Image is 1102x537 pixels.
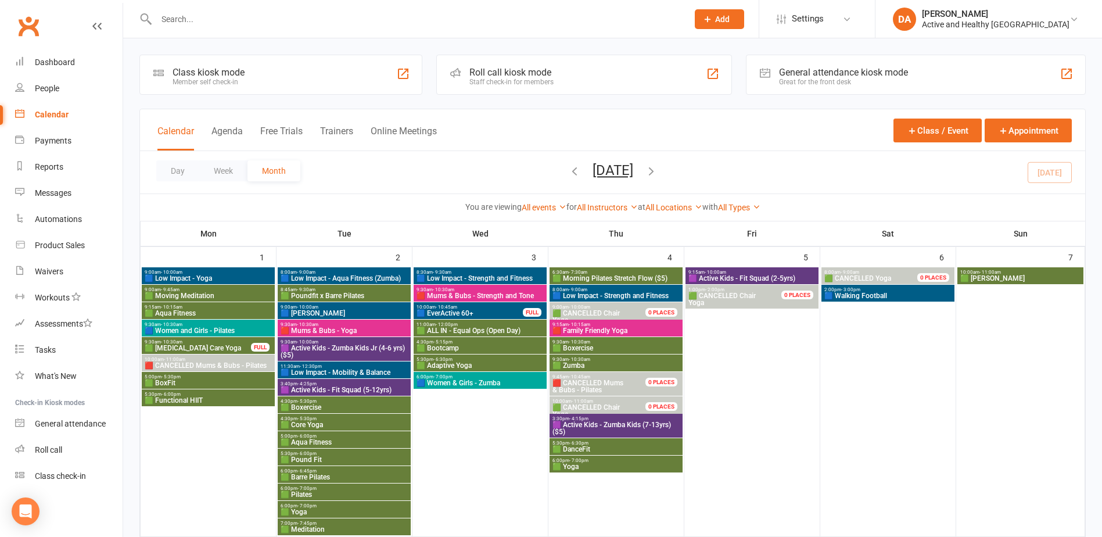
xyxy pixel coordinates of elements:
[436,305,457,310] span: - 10:45am
[144,292,272,299] span: 🟩 Moving Meditation
[12,497,40,525] div: Open Intercom Messenger
[956,221,1085,246] th: Sun
[1068,247,1085,266] div: 7
[173,78,245,86] div: Member self check-in
[280,287,408,292] span: 8:45am
[14,12,43,41] a: Clubworx
[552,380,659,393] span: & Bubs - Pilates
[548,221,684,246] th: Thu
[552,287,680,292] span: 8:00am
[552,357,680,362] span: 9:30am
[157,126,194,151] button: Calendar
[144,397,272,404] span: 🟩 Functional HIIT
[705,270,726,275] span: - 10:00am
[156,160,199,181] button: Day
[15,180,123,206] a: Messages
[15,76,123,102] a: People
[552,310,659,324] span: Yoga
[939,247,956,266] div: 6
[35,371,77,381] div: What's New
[715,15,730,24] span: Add
[161,339,182,345] span: - 10:30am
[280,292,408,299] span: 🟩 Poundfit x Barre Pilates
[552,309,620,317] span: 🟩 CANCELLED Chair
[779,67,908,78] div: General attendance kiosk mode
[416,292,544,299] span: 🟥 Mums & Bubs - Strength and Tone
[161,270,182,275] span: - 10:00am
[469,67,554,78] div: Roll call kiosk mode
[280,270,408,275] span: 8:00am
[35,214,82,224] div: Automations
[35,419,106,428] div: General attendance
[15,128,123,154] a: Payments
[522,203,566,212] a: All events
[552,416,680,421] span: 3:30pm
[416,374,544,380] span: 6:00pm
[153,11,680,27] input: Search...
[297,486,317,491] span: - 7:00pm
[552,403,620,411] span: 🟩 CANCELLED Chair
[164,357,185,362] span: - 11:00am
[684,221,820,246] th: Fri
[297,399,317,404] span: - 5:30pm
[688,270,816,275] span: 9:15am
[645,402,677,411] div: 0 PLACES
[569,416,588,421] span: - 4:15pm
[35,267,63,276] div: Waivers
[667,247,684,266] div: 4
[280,421,408,428] span: 🟩 Core Yoga
[532,247,548,266] div: 3
[297,381,317,386] span: - 4:25pm
[15,311,123,337] a: Assessments
[280,339,408,345] span: 9:30am
[15,206,123,232] a: Automations
[144,310,272,317] span: 🟩 Aqua Fitness
[645,378,677,386] div: 0 PLACES
[569,305,590,310] span: - 10:00am
[260,126,303,151] button: Free Trials
[552,379,623,387] span: 🟥 CANCELLED Mums
[824,270,931,275] span: 8:00am
[15,259,123,285] a: Waivers
[161,305,182,310] span: - 10:15am
[917,273,949,282] div: 0 PLACES
[552,458,680,463] span: 6:00pm
[552,345,680,352] span: 🟩 Boxercise
[841,270,859,275] span: - 9:00am
[15,363,123,389] a: What's New
[251,343,270,352] div: FULL
[297,270,315,275] span: - 9:00am
[15,49,123,76] a: Dashboard
[412,221,548,246] th: Wed
[15,437,123,463] a: Roll call
[35,445,62,454] div: Roll call
[416,345,544,352] span: 🟩 Bootcamp
[280,327,408,334] span: 🟥 Mums & Bubs - Yoga
[552,305,659,310] span: 9:00am
[552,362,680,369] span: 🟩 Zumba
[280,399,408,404] span: 4:30pm
[280,451,408,456] span: 5:30pm
[161,374,181,380] span: - 5:30pm
[280,386,408,393] span: 🟪 Active Kids - Fit Squad (5-12yrs)
[280,526,408,533] span: 🟩 Meditation
[960,270,1081,275] span: 10:00am
[280,468,408,474] span: 6:00pm
[144,357,272,362] span: 10:00am
[297,434,317,439] span: - 6:00pm
[144,345,252,352] span: 🟩 [MEDICAL_DATA] Care Yoga
[552,374,659,380] span: 9:45am
[15,232,123,259] a: Product Sales
[297,451,317,456] span: - 6:00pm
[144,362,272,369] span: 🟥 CANCELLED Mums & Bubs - Pilates
[893,8,916,31] div: DA
[577,203,638,212] a: All Instructors
[779,78,908,86] div: Great for the front desk
[416,357,544,362] span: 5:30pm
[552,270,680,275] span: 6:30am
[645,308,677,317] div: 0 PLACES
[300,364,322,369] span: - 12:30pm
[280,491,408,498] span: 🟩 Pilates
[433,357,453,362] span: - 6:30pm
[15,154,123,180] a: Reports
